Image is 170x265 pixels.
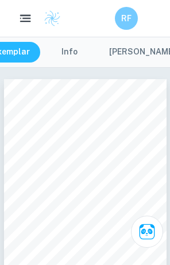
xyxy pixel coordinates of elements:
h6: RF [120,12,133,25]
img: Clastify logo [44,10,61,27]
button: RF [115,7,138,30]
button: Ask Clai [131,216,163,248]
button: Info [44,42,95,63]
a: Clastify logo [37,10,61,27]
